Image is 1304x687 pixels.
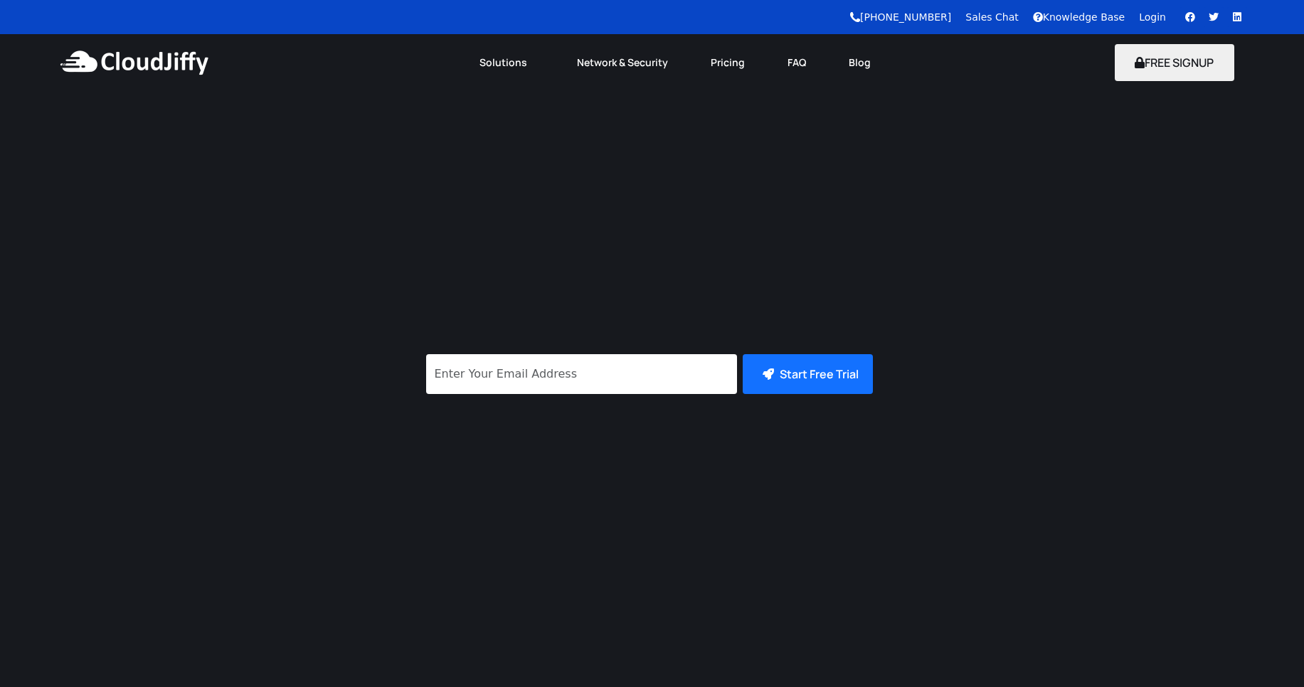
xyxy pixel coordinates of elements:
[689,47,766,78] a: Pricing
[556,47,689,78] a: Network & Security
[1115,55,1235,70] a: FREE SIGNUP
[965,11,1018,23] a: Sales Chat
[1033,11,1125,23] a: Knowledge Base
[1115,44,1235,81] button: FREE SIGNUP
[426,354,737,394] input: Enter Your Email Address
[458,47,556,78] a: Solutions
[827,47,892,78] a: Blog
[743,354,873,394] button: Start Free Trial
[1139,11,1166,23] a: Login
[850,11,951,23] a: [PHONE_NUMBER]
[766,47,827,78] a: FAQ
